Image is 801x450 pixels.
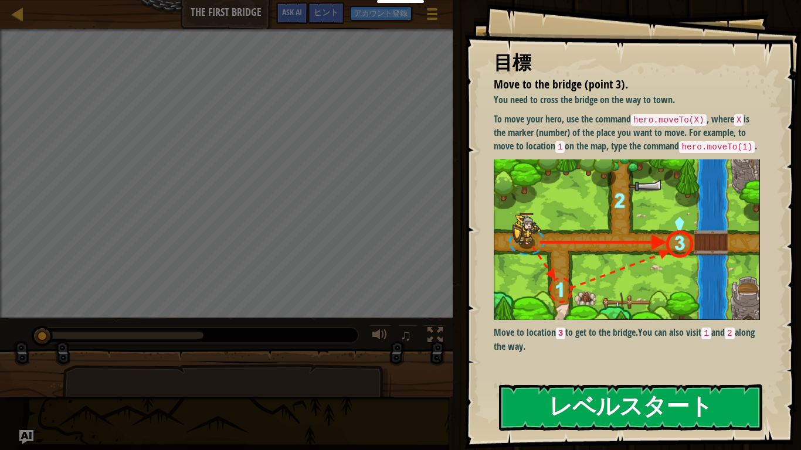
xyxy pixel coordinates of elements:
button: 音量を調整する [368,325,392,349]
span: Move to the bridge (point 3). [494,76,628,92]
button: ゲームメニューを見る [418,2,447,30]
p: To move your hero, use the command , where is the marker (number) of the place you want to move. ... [494,112,760,154]
span: Ask AI [282,6,302,18]
p: You need to cross the bridge on the way to town. [494,93,760,107]
button: Toggle fullscreen [423,325,447,349]
span: ヒント [314,6,338,18]
button: レベルスタート [499,384,762,431]
code: X [734,114,744,126]
code: hero.moveTo(1) [679,141,755,153]
code: 1 [701,328,711,339]
div: 目標 [494,49,760,76]
code: hero.moveTo(X) [631,114,707,126]
p: You can also visit and along the way. [494,326,760,353]
code: 3 [556,328,566,339]
button: Ask AI [19,430,33,444]
li: Move to the bridge (point 3). [479,76,757,93]
button: ♫ [398,325,418,349]
span: ♫ [400,326,412,344]
img: M7l1b [494,159,760,321]
button: Ask AI [276,2,308,24]
code: 1 [555,141,565,153]
code: 2 [725,328,735,339]
button: アカウント登録 [350,6,412,21]
strong: Move to location to get to the bridge. [494,326,639,339]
